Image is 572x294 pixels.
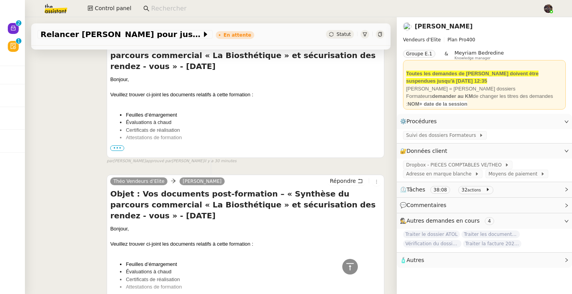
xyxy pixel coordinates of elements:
div: Veuillez trouver ci-joint les documents relatifs à cette formation : [110,91,381,99]
span: Traiter la facture 2025416 Fuseau [463,240,521,248]
span: Procédures [407,118,437,124]
span: Traiter le dossier ATOL [403,230,460,238]
div: Bonjour, [110,76,381,83]
span: ••• [110,145,124,151]
span: Vendeurs d'Elite [403,37,441,43]
div: Veuillez trouver ci-joint les documents relatifs à cette formation : [110,240,381,248]
p: 1 [17,38,20,45]
li: Évaluations à chaud [126,119,381,126]
li: Certificats de réalisation [126,126,381,134]
span: ⏲️ [400,186,496,193]
span: Moyens de paiement [489,170,540,178]
li: Feuilles d’émargement [126,111,381,119]
nz-badge-sup: 2 [16,20,21,26]
a: [PERSON_NAME] [415,23,473,30]
span: Vérification du dossier A TRAITER - [DATE] [403,240,461,248]
li: Attestations de formation [126,283,381,291]
span: & [445,50,448,60]
strong: demander au KM [432,93,473,99]
strong: + date de la session [419,101,467,107]
span: Relancer [PERSON_NAME] pour justificatif Eurostar [40,30,202,38]
span: approuvé par [146,158,172,165]
div: [PERSON_NAME] = [PERSON_NAME] dossiers Formateurs de changer les titres des demandes : [406,85,563,108]
li: Certificats de réalisation [126,276,381,283]
span: Control panel [95,4,131,13]
nz-badge-sup: 1 [16,38,21,44]
strong: NOM [408,101,419,107]
div: En attente [224,33,251,37]
div: ⏲️Tâches 38:08 32actions [397,182,572,197]
span: Meyriam Bedredine [454,50,504,56]
li: Feuilles d’émargement [126,260,381,268]
h4: Objet : Vos documents post-formation – « Synthèse du parcours commercial « La Biosthétique » et s... [110,188,381,221]
span: Tâches [407,186,425,193]
span: Adresse en marque blanche [406,170,475,178]
div: 🔐Données client [397,143,572,159]
li: Attestations de formation [126,134,381,142]
div: ⚙️Procédures [397,114,572,129]
nz-tag: Groupe E.1 [403,50,435,58]
input: Rechercher [151,4,535,14]
span: 🔐 [400,147,451,156]
span: Knowledge manager [454,56,491,60]
nz-tag: 4 [485,217,494,225]
span: 32 [461,187,467,193]
span: 💬 [400,202,450,208]
p: 2 [17,20,20,27]
span: 🧴 [400,257,424,263]
small: [PERSON_NAME] [PERSON_NAME] [107,158,236,165]
strong: Toutes les demandes de [PERSON_NAME] doivent être suspendues jusqu'à [DATE] 12:35 [406,71,539,84]
h4: Objet : Vos documents post-formation – « Synthèse du parcours commercial « La Biosthétique » et s... [110,39,381,72]
small: actions [468,188,481,192]
a: Théo Vendeurs d’Elite [110,178,167,185]
span: Données client [407,148,447,154]
span: Autres [407,257,424,263]
img: users%2FxgWPCdJhSBeE5T1N2ZiossozSlm1%2Favatar%2F5b22230b-e380-461f-81e9-808a3aa6de32 [403,22,412,31]
nz-tag: 38:08 [430,186,450,194]
span: par [107,158,113,165]
button: Control panel [83,3,136,14]
div: 💬Commentaires [397,198,572,213]
div: Bonjour, [110,225,381,233]
a: [PERSON_NAME] [180,178,225,185]
span: 400 [466,37,475,43]
div: 🧴Autres [397,253,572,268]
li: Évaluations à chaud [126,268,381,276]
span: Répondre [330,177,356,185]
img: 2af2e8ed-4e7a-4339-b054-92d163d57814 [544,4,553,13]
div: Bien à vous, [110,154,381,162]
span: Autres demandes en cours [407,218,480,224]
div: 🕵️Autres demandes en cours 4 [397,213,572,228]
span: Statut [336,32,351,37]
app-user-label: Knowledge manager [454,50,504,60]
span: Plan Pro [447,37,466,43]
span: ⚙️ [400,117,440,126]
span: Commentaires [407,202,446,208]
button: Répondre [327,177,366,185]
span: Dropbox - PIECES COMPTABLES VE/THEO [406,161,505,169]
span: Traiter les documents ARVAL [461,230,520,238]
span: il y a 30 minutes [204,158,237,165]
span: 🕵️ [400,218,497,224]
span: Suivi des dossiers Formateurs [406,131,479,139]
